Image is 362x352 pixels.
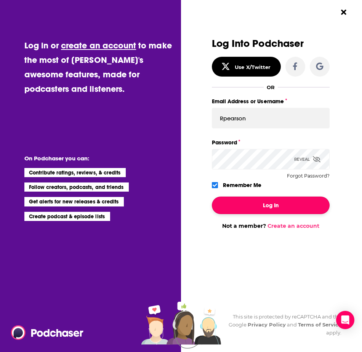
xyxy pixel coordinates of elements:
a: create an account [61,40,136,51]
a: Terms of Service [298,322,342,328]
div: Reveal [294,149,320,170]
input: Email Address or Username [212,108,330,128]
li: Contribute ratings, reviews, & credits [24,168,126,177]
label: Email Address or Username [212,96,330,106]
button: Log In [212,197,330,214]
li: On Podchaser you can: [24,155,175,162]
li: Get alerts for new releases & credits [24,197,124,206]
div: Use X/Twitter [235,64,271,70]
a: Podchaser - Follow, Share and Rate Podcasts [11,325,78,340]
h3: Log Into Podchaser [212,38,330,49]
button: Use X/Twitter [212,57,281,77]
button: Forgot Password? [287,173,330,179]
li: Create podcast & episode lists [24,212,110,221]
div: Not a member? [212,222,330,229]
div: OR [267,84,275,90]
a: Privacy Policy [248,322,286,328]
label: Password [212,138,330,147]
li: Follow creators, podcasts, and friends [24,182,129,192]
label: Remember Me [223,180,261,190]
a: Create an account [267,222,319,229]
div: Open Intercom Messenger [336,311,354,329]
div: This site is protected by reCAPTCHA and the Google and apply. [224,313,342,337]
img: Podchaser - Follow, Share and Rate Podcasts [11,325,84,340]
button: Close Button [336,5,351,19]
